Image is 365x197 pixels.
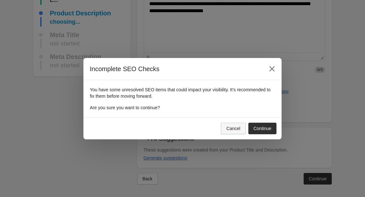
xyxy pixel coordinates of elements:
p: You have some unresolved SEO items that could impact your visibility. It’s recommended to fix the... [90,86,275,99]
body: Rich Text Area. Press ALT-0 for help. [5,5,175,34]
div: Cancel [226,126,240,131]
button: Cancel [221,123,246,134]
div: Continue [253,126,271,131]
button: Close [266,63,278,75]
button: Continue [248,123,276,134]
p: Are you sure you want to continue? [90,104,275,111]
h2: Incomplete SEO Checks [90,64,260,73]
